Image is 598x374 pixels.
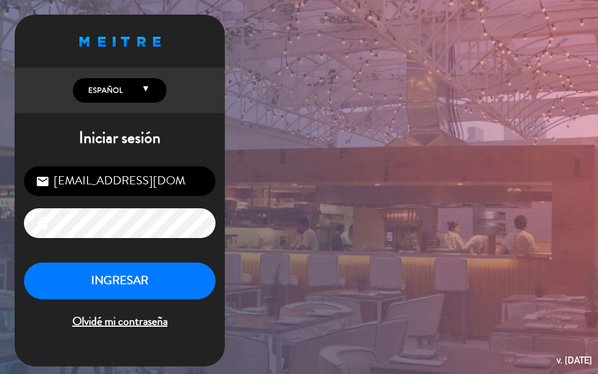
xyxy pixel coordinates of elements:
[36,216,50,230] i: lock
[24,263,215,299] button: INGRESAR
[79,37,161,47] img: MEITRE
[85,85,123,96] span: Español
[557,352,592,368] div: v. [DATE]
[24,312,215,331] span: Olvidé mi contraseña
[24,166,215,196] input: Correo Electrónico
[15,128,225,148] h1: Iniciar sesión
[36,174,50,188] i: email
